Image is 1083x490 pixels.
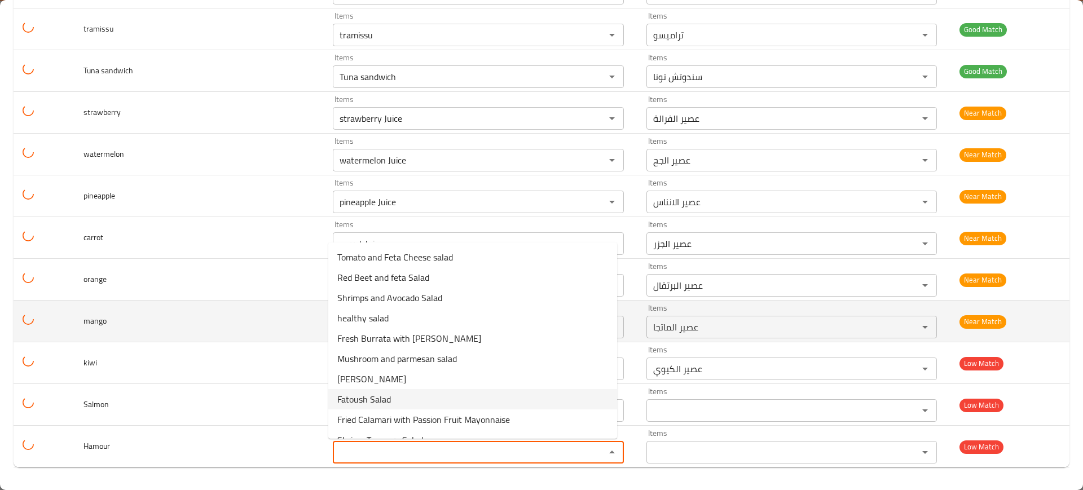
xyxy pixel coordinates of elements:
span: Fresh Burrata with [PERSON_NAME] [337,332,481,345]
span: Good Match [959,23,1007,36]
span: orange [83,272,107,286]
button: Open [917,361,933,377]
span: Low Match [959,399,1003,412]
span: Near Match [959,232,1006,245]
span: Red Beet and feta Salad [337,271,429,284]
span: Near Match [959,190,1006,203]
span: Mushroom and parmesan salad [337,352,457,365]
span: Near Match [959,107,1006,120]
button: Open [917,152,933,168]
button: Open [917,319,933,335]
span: Fatoush Salad [337,392,391,406]
span: watermelon [83,147,124,161]
button: Open [917,111,933,126]
span: strawberry [83,105,121,120]
span: Near Match [959,273,1006,286]
span: mango [83,314,107,328]
span: kiwi [83,355,97,370]
button: Open [917,27,933,43]
span: tramissu [83,21,113,36]
button: Open [604,111,620,126]
button: Open [604,236,620,251]
span: Fried Calamari with Passion Fruit Mayonnaise [337,413,510,426]
button: Open [604,194,620,210]
span: Shrimps and Avocado Salad [337,291,442,304]
span: Near Match [959,315,1006,328]
span: Tuna sandwich [83,63,133,78]
button: Close [604,444,620,460]
button: Open [604,69,620,85]
span: Salmon [83,397,109,412]
button: Open [917,403,933,418]
span: [PERSON_NAME] [337,372,406,386]
button: Open [917,277,933,293]
span: carrot [83,230,103,245]
span: Hamour [83,439,110,453]
button: Open [917,236,933,251]
button: Open [604,27,620,43]
button: Open [917,194,933,210]
span: Near Match [959,148,1006,161]
button: Open [604,152,620,168]
span: Low Match [959,357,1003,370]
span: Tomato and Feta Cheese salad [337,250,453,264]
span: pineapple [83,188,115,203]
span: Good Match [959,65,1007,78]
span: Shrimp Tempura Salad [337,433,423,447]
button: Open [917,444,933,460]
button: Open [917,69,933,85]
span: Low Match [959,440,1003,453]
span: healthy salad [337,311,389,325]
